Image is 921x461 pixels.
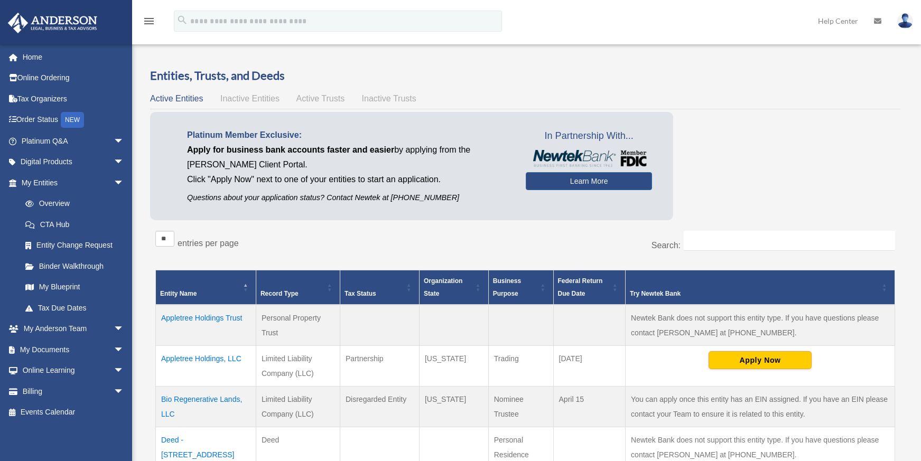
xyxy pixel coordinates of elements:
span: In Partnership With... [526,128,652,145]
span: Organization State [424,277,462,297]
a: CTA Hub [15,214,135,235]
td: Bio Regenerative Lands, LLC [156,386,256,427]
img: User Pic [897,13,913,29]
a: My Documentsarrow_drop_down [7,339,140,360]
p: Click "Apply Now" next to one of your entities to start an application. [187,172,510,187]
button: Apply Now [709,351,812,369]
td: [US_STATE] [419,386,488,427]
p: Platinum Member Exclusive: [187,128,510,143]
th: Federal Return Due Date: Activate to sort [553,270,626,305]
a: Platinum Q&Aarrow_drop_down [7,130,140,152]
a: My Entitiesarrow_drop_down [7,172,135,193]
span: Inactive Entities [220,94,280,103]
a: Entity Change Request [15,235,135,256]
span: arrow_drop_down [114,381,135,402]
span: Tax Status [345,290,376,297]
a: Binder Walkthrough [15,256,135,277]
td: Newtek Bank does not support this entity type. If you have questions please contact [PERSON_NAME]... [626,305,895,346]
span: arrow_drop_down [114,130,135,152]
a: Tax Organizers [7,88,140,109]
a: Events Calendar [7,402,140,423]
p: Questions about your application status? Contact Newtek at [PHONE_NUMBER] [187,191,510,204]
td: Limited Liability Company (LLC) [256,386,340,427]
td: Partnership [340,345,419,386]
span: Inactive Trusts [362,94,416,103]
span: arrow_drop_down [114,360,135,382]
td: Nominee Trustee [488,386,553,427]
p: by applying from the [PERSON_NAME] Client Portal. [187,143,510,172]
span: Apply for business bank accounts faster and easier [187,145,394,154]
td: Disregarded Entity [340,386,419,427]
a: My Blueprint [15,277,135,298]
span: arrow_drop_down [114,152,135,173]
img: Anderson Advisors Platinum Portal [5,13,100,33]
a: menu [143,18,155,27]
span: Active Entities [150,94,203,103]
td: You can apply once this entity has an EIN assigned. If you have an EIN please contact your Team t... [626,386,895,427]
label: Search: [652,241,681,250]
td: April 15 [553,386,626,427]
th: Business Purpose: Activate to sort [488,270,553,305]
a: Tax Due Dates [15,297,135,318]
span: Entity Name [160,290,197,297]
a: Learn More [526,172,652,190]
a: Home [7,46,140,68]
td: Trading [488,345,553,386]
a: Order StatusNEW [7,109,140,131]
img: NewtekBankLogoSM.png [531,150,647,167]
span: arrow_drop_down [114,339,135,361]
td: Appletree Holdings Trust [156,305,256,346]
span: Active Trusts [296,94,345,103]
td: Appletree Holdings, LLC [156,345,256,386]
span: arrow_drop_down [114,172,135,194]
th: Tax Status: Activate to sort [340,270,419,305]
th: Organization State: Activate to sort [419,270,488,305]
a: Online Learningarrow_drop_down [7,360,140,381]
span: Record Type [261,290,299,297]
div: Try Newtek Bank [630,287,879,300]
a: My Anderson Teamarrow_drop_down [7,318,140,340]
a: Billingarrow_drop_down [7,381,140,402]
td: [DATE] [553,345,626,386]
th: Try Newtek Bank : Activate to sort [626,270,895,305]
i: menu [143,15,155,27]
th: Entity Name: Activate to invert sorting [156,270,256,305]
td: Personal Property Trust [256,305,340,346]
span: Federal Return Due Date [558,277,603,297]
a: Online Ordering [7,68,140,89]
span: Business Purpose [493,277,521,297]
i: search [176,14,188,26]
th: Record Type: Activate to sort [256,270,340,305]
div: NEW [61,112,84,128]
label: entries per page [178,239,239,248]
span: arrow_drop_down [114,318,135,340]
a: Digital Productsarrow_drop_down [7,152,140,173]
td: Limited Liability Company (LLC) [256,345,340,386]
td: [US_STATE] [419,345,488,386]
a: Overview [15,193,129,214]
h3: Entities, Trusts, and Deeds [150,68,900,84]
